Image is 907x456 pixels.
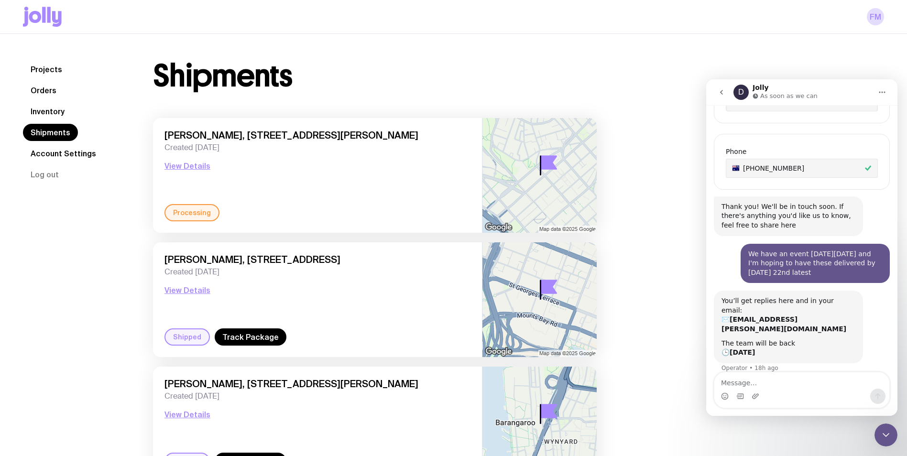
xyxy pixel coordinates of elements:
[164,267,470,277] span: Created [DATE]
[867,8,884,25] a: FM
[164,130,470,141] span: [PERSON_NAME], [STREET_ADDRESS][PERSON_NAME]
[164,284,210,296] button: View Details
[23,166,66,183] button: Log out
[164,378,470,390] span: [PERSON_NAME], [STREET_ADDRESS][PERSON_NAME]
[23,103,72,120] a: Inventory
[164,143,470,152] span: Created [DATE]
[164,409,210,420] button: View Details
[706,79,897,416] iframe: Intercom live chat
[23,82,64,99] a: Orders
[153,61,292,91] h1: Shipments
[482,242,597,357] img: staticmap
[23,124,78,141] a: Shipments
[164,391,470,401] span: Created [DATE]
[164,204,219,221] div: Processing
[23,145,104,162] a: Account Settings
[874,423,897,446] iframe: Intercom live chat
[482,118,597,233] img: staticmap
[164,254,470,265] span: [PERSON_NAME], [STREET_ADDRESS]
[215,328,286,346] a: Track Package
[164,328,210,346] div: Shipped
[23,61,70,78] a: Projects
[164,160,210,172] button: View Details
